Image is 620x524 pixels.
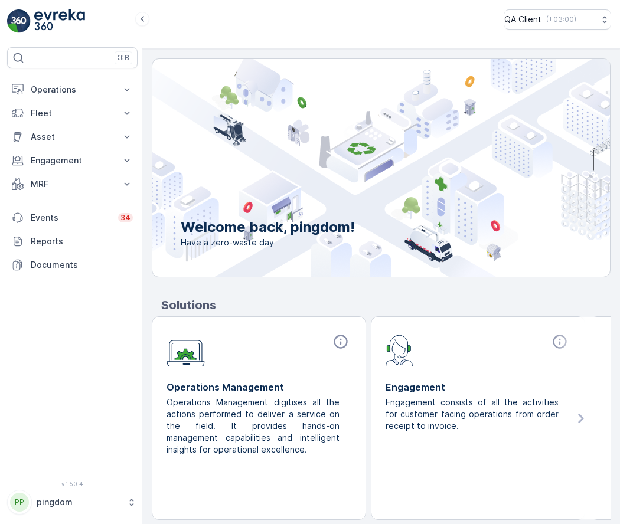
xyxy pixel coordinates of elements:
span: v 1.50.4 [7,480,138,487]
p: Reports [31,235,133,247]
a: Documents [7,253,138,277]
img: logo_light-DOdMpM7g.png [34,9,85,33]
p: Operations Management [167,380,351,394]
p: Documents [31,259,133,271]
p: ( +03:00 ) [546,15,576,24]
p: MRF [31,178,114,190]
a: Reports [7,230,138,253]
p: Engagement [31,155,114,166]
p: Operations Management digitises all the actions performed to deliver a service on the field. It p... [167,397,342,456]
p: pingdom [37,496,121,508]
div: PP [10,493,29,512]
img: city illustration [99,59,610,277]
button: MRF [7,172,138,196]
p: Welcome back, pingdom! [181,218,355,237]
p: Asset [31,131,114,143]
img: module-icon [386,333,413,366]
span: Have a zero-waste day [181,237,355,248]
button: PPpingdom [7,490,138,515]
p: Events [31,212,111,224]
p: Engagement [386,380,570,394]
img: module-icon [167,333,205,367]
a: Events34 [7,206,138,230]
p: 34 [120,213,130,222]
button: Asset [7,125,138,149]
p: ⌘B [118,53,129,63]
button: Fleet [7,101,138,125]
p: Operations [31,84,114,96]
p: QA Client [504,14,541,25]
button: Engagement [7,149,138,172]
p: Fleet [31,107,114,119]
button: Operations [7,78,138,101]
p: Engagement consists of all the activities for customer facing operations from order receipt to in... [386,397,561,432]
p: Solutions [161,296,611,314]
img: logo [7,9,31,33]
button: QA Client(+03:00) [504,9,611,30]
